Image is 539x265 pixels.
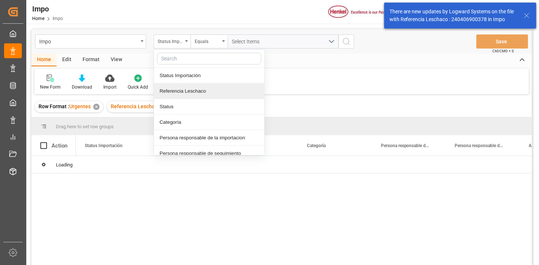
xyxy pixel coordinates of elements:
div: Action [51,142,67,149]
span: Status Importación [85,143,123,148]
span: Loading [56,162,73,168]
div: Quick Add [128,84,148,90]
button: search button [339,34,354,49]
div: Equals [195,36,220,45]
div: Categoría [154,115,264,130]
div: View [105,54,128,66]
span: Row Format : [38,103,69,109]
div: Status Importación [154,68,264,83]
button: Save [476,34,528,49]
a: Home [32,16,44,21]
div: Impo [32,3,63,14]
div: New Form [40,84,61,90]
span: Urgentes [69,103,91,109]
span: Select Items [232,39,264,44]
div: Referencia Leschaco [154,83,264,99]
span: Referencia Leschaco [111,103,160,109]
div: Persona responsable de seguimiento [154,146,264,161]
div: Format [77,54,105,66]
button: open menu [228,34,339,49]
input: Search [157,53,261,64]
div: Persona responsable de la importacion [154,130,264,146]
button: close menu [154,34,191,49]
span: Persona responsable de la importacion [381,143,431,148]
div: Download [72,84,92,90]
div: Status [154,99,264,115]
button: open menu [35,34,146,49]
div: There are new updates by Logward Systems on the file with Referencia Leschaco : 240406900378 in Impo [389,8,517,23]
span: Ctrl/CMD + S [493,48,514,54]
div: Import [103,84,117,90]
div: Impo [39,36,138,46]
div: Home [31,54,57,66]
div: ✕ [93,104,100,110]
span: Persona responsable de seguimiento [455,143,505,148]
button: open menu [191,34,228,49]
div: Edit [57,54,77,66]
span: Categoría [307,143,326,148]
span: Drag here to set row groups [56,124,114,129]
img: Henkel%20logo.jpg_1689854090.jpg [328,6,391,19]
div: Status Importación [158,36,183,45]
